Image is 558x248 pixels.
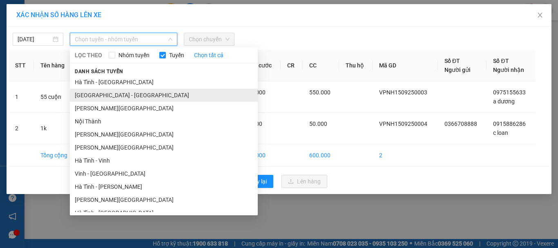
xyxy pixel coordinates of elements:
span: c loan [493,130,508,136]
li: Hà Tĩnh - [GEOGRAPHIC_DATA] [70,206,258,219]
span: 550.000 [309,89,330,96]
td: 2 [9,113,34,144]
a: Chọn tất cả [194,51,223,60]
li: Nội Thành [70,115,258,128]
li: [PERSON_NAME][GEOGRAPHIC_DATA] [70,193,258,206]
span: 0915886286 [493,121,526,127]
span: Chọn chuyến [189,33,230,45]
li: [PERSON_NAME][GEOGRAPHIC_DATA] [70,141,258,154]
span: Danh sách tuyến [70,68,128,75]
li: Hà Tĩnh - [PERSON_NAME] [70,180,258,193]
li: [GEOGRAPHIC_DATA] - [GEOGRAPHIC_DATA] [70,89,258,102]
span: Nhóm tuyến [115,51,153,60]
span: Tuyến [166,51,187,60]
th: Mã GD [373,50,438,81]
th: CR [281,50,302,81]
button: uploadLên hàng [281,175,327,188]
button: Close [529,4,551,27]
span: VPNH1509250004 [379,121,427,127]
span: Người nhận [493,67,524,73]
li: [PERSON_NAME][GEOGRAPHIC_DATA] [70,128,258,141]
th: CC [303,50,339,81]
li: Vinh - [GEOGRAPHIC_DATA] [70,167,258,180]
span: 0366708888 [444,121,477,127]
td: 1 [9,81,34,113]
span: XÁC NHẬN SỐ HÀNG LÊN XE [16,11,101,19]
span: down [168,37,173,42]
span: Số ĐT [493,58,509,64]
input: 15/09/2025 [18,35,51,44]
li: Hà Tĩnh - Vinh [70,154,258,167]
span: close [537,12,543,18]
span: VPNH1509250003 [379,89,427,96]
td: Tổng cộng [34,144,76,167]
th: Tên hàng [34,50,76,81]
span: 0975155633 [493,89,526,96]
td: 600.000 [303,144,339,167]
td: 2 [373,144,438,167]
li: Hà Tĩnh - [GEOGRAPHIC_DATA] [70,76,258,89]
span: Người gửi [444,67,471,73]
span: a dương [493,98,515,105]
span: Số ĐT [444,58,460,64]
span: Chọn tuyến - nhóm tuyến [75,33,172,45]
span: 50.000 [309,121,327,127]
li: [PERSON_NAME][GEOGRAPHIC_DATA] [70,102,258,115]
th: Tổng cước [238,50,281,81]
th: STT [9,50,34,81]
td: 600.000 [238,144,281,167]
td: 1k [34,113,76,144]
td: 55 cuộn [34,81,76,113]
th: Thu hộ [339,50,373,81]
span: LỌC THEO [75,51,102,60]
